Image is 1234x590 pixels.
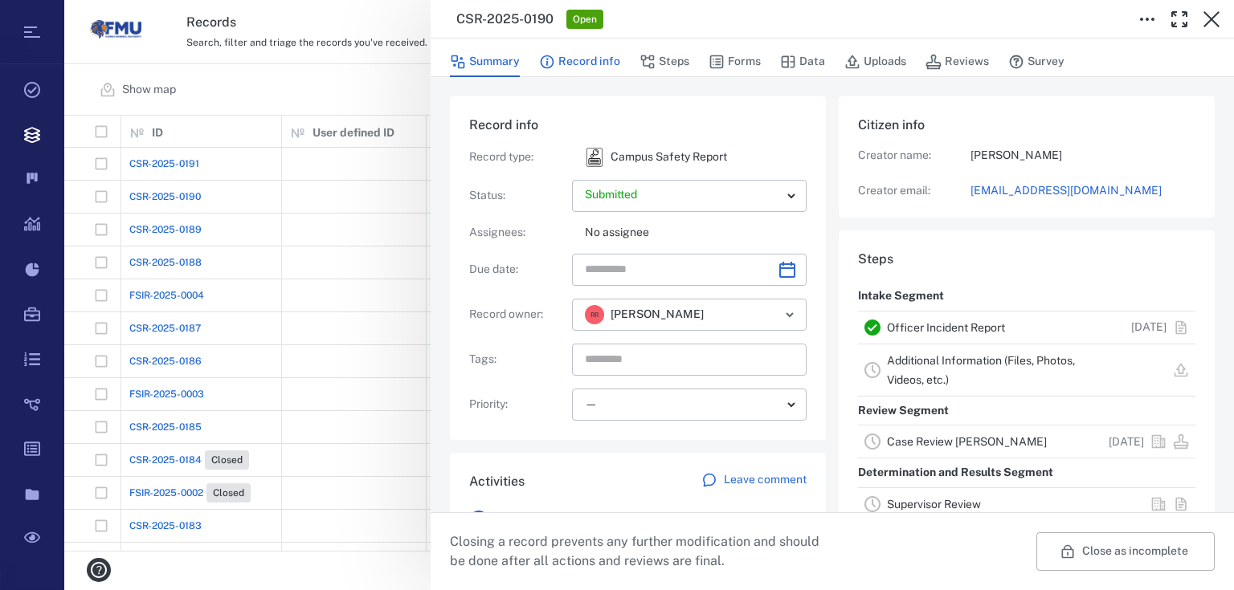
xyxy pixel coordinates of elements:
p: Record type : [469,149,566,165]
div: — [585,395,781,413]
h6: Record info [469,116,807,135]
a: [EMAIL_ADDRESS][DOMAIN_NAME] [970,183,1195,199]
button: Summary [450,47,520,77]
button: Close [1195,3,1228,35]
div: R R [585,305,604,324]
button: Toggle Fullscreen [1163,3,1195,35]
button: Reviews [925,47,989,77]
button: Forms [709,47,761,77]
div: Record infoRecord type:icon Campus Safety ReportCampus Safety ReportStatus:Assignees:No assigneeD... [450,96,826,453]
button: Steps [639,47,689,77]
h6: Citizen info [858,116,1195,135]
p: Due date : [469,262,566,278]
p: Creator name: [858,148,970,164]
button: Choose date [771,254,803,286]
p: Record owner : [469,307,566,323]
button: Survey [1008,47,1064,77]
p: Tags : [469,352,566,368]
div: StepsIntake SegmentOfficer Incident Report[DATE]Additional Information (Files, Photos, Videos, et... [839,230,1215,586]
a: Supervisor Review [887,498,981,511]
p: Submitted [585,187,781,203]
a: Officer Incident Report [887,321,1005,334]
p: Assignees : [469,225,566,241]
p: Priority : [469,397,566,413]
p: [PERSON_NAME] [970,148,1195,164]
p: Closing a record prevents any further modification and should be done after all actions and revie... [450,532,832,571]
div: Citizen infoCreator name:[PERSON_NAME]Creator email:[EMAIL_ADDRESS][DOMAIN_NAME] [839,96,1215,230]
p: Review Segment [858,397,949,425]
button: Uploads [844,47,906,77]
p: Status : [469,188,566,204]
a: Case Review [PERSON_NAME] [887,435,1047,448]
p: No assignee [585,225,807,241]
p: Campus Safety Report [611,149,727,165]
span: [PERSON_NAME] [611,307,704,323]
button: Toggle to Edit Boxes [1131,3,1163,35]
button: Open [778,303,801,326]
div: Campus Safety Report [585,148,604,167]
span: Open [570,13,600,26]
p: Creator email: [858,183,970,199]
span: Help [36,11,69,26]
span: [DATE] 12:09PM [595,511,668,530]
button: Close as incomplete [1036,532,1215,571]
p: [DATE] [1109,434,1144,450]
p: Determination and Results Segment [858,458,1053,487]
a: Additional Information (Files, Photos, Videos, etc.) [887,354,1075,386]
p: [DATE] [1131,319,1167,336]
p: Leave comment [724,472,807,488]
h6: Steps [858,250,1195,269]
h3: CSR-2025-0190 [456,10,554,29]
p: Intake Segment [858,282,944,311]
a: Leave comment [701,472,807,491]
h6: Activities [469,472,525,491]
button: Data [780,47,825,77]
button: Record info [539,47,620,77]
img: icon Campus Safety Report [585,148,604,167]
